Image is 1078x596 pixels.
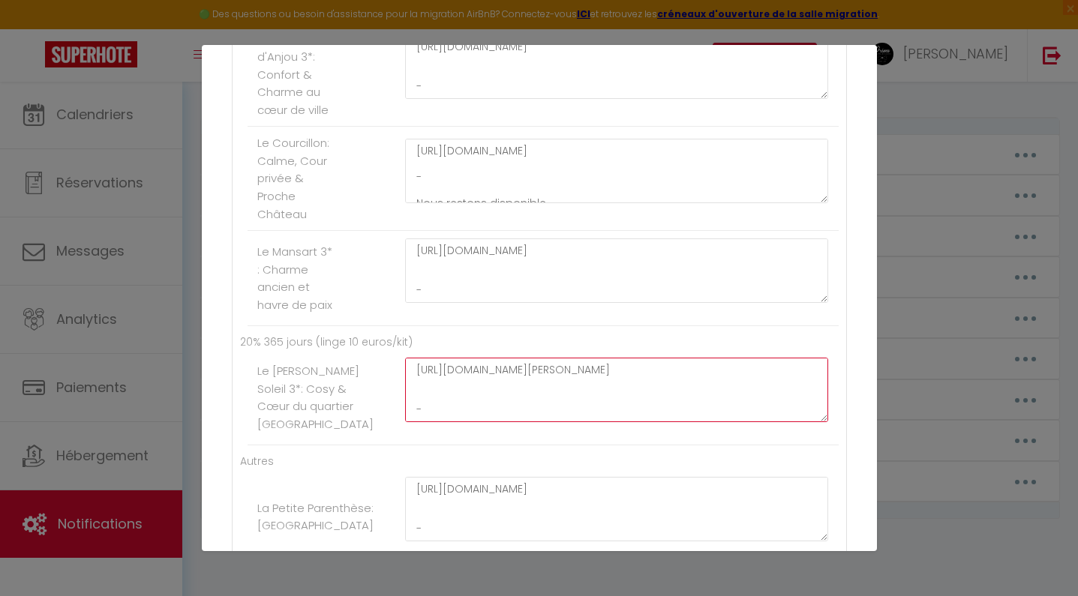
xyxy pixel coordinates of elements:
[257,362,374,433] label: Le [PERSON_NAME] Soleil 3*: Cosy & Cœur du quartier [GEOGRAPHIC_DATA]
[240,453,274,469] label: Autres
[257,243,336,313] label: Le Mansart 3* : Charme ancien et havre de paix
[12,6,57,51] button: Ouvrir le widget de chat LiveChat
[257,30,336,118] label: Le Duc d'Anjou 3*: Confort & Charme au cœur de ville
[257,499,374,535] label: La Petite Parenthèse: [GEOGRAPHIC_DATA]
[240,334,413,350] label: 20% 365 jours (linge 10 euros/kit)
[257,134,336,223] label: Le Courcillon: Calme, Cour privée & Proche Château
